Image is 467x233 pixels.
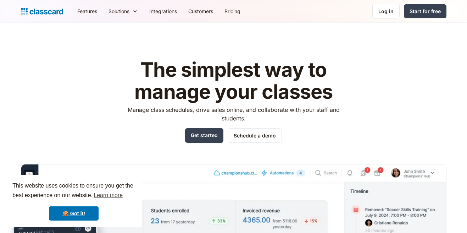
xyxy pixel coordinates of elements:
span: This website uses cookies to ensure you get the best experience on our website. [12,181,135,201]
div: Log in [378,7,394,15]
a: learn more about cookies [93,190,124,201]
a: Start for free [404,4,446,18]
a: Features [72,3,103,19]
div: Solutions [103,3,144,19]
a: dismiss cookie message [49,206,99,221]
h1: The simplest way to manage your classes [121,59,346,103]
a: Integrations [144,3,183,19]
a: home [21,6,63,16]
div: cookieconsent [6,175,142,227]
div: Start for free [410,7,441,15]
a: Customers [183,3,219,19]
p: Manage class schedules, drive sales online, and collaborate with your staff and students. [121,105,346,123]
a: Get started [185,128,223,143]
a: Pricing [219,3,246,19]
a: Schedule a demo [228,128,282,143]
div: Solutions [109,7,129,15]
a: Log in [372,4,400,18]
